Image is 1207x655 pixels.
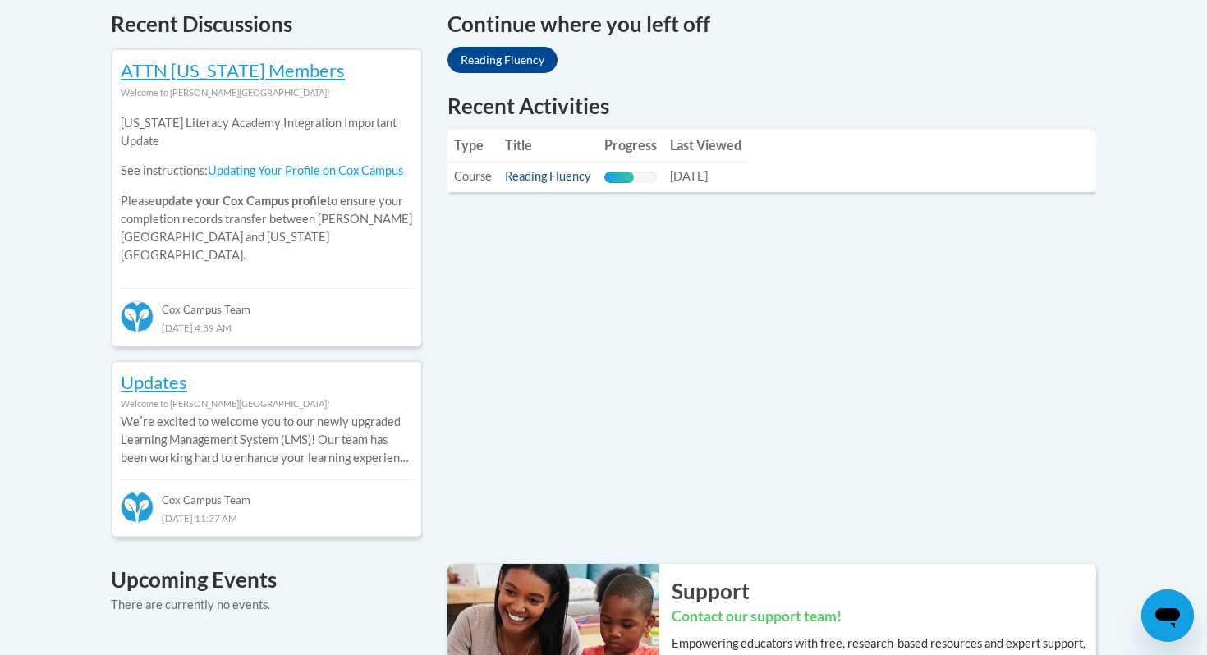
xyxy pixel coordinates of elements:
[505,169,591,183] a: Reading Fluency
[111,598,270,611] span: There are currently no events.
[208,163,403,177] a: Updating Your Profile on Cox Campus
[121,102,413,277] div: Please to ensure your completion records transfer between [PERSON_NAME][GEOGRAPHIC_DATA] and [US_...
[447,91,1096,121] h1: Recent Activities
[663,129,748,162] th: Last Viewed
[121,59,345,81] a: ATTN [US_STATE] Members
[121,300,154,333] img: Cox Campus Team
[121,162,413,180] p: See instructions:
[670,169,708,183] span: [DATE]
[498,129,598,162] th: Title
[121,479,413,509] div: Cox Campus Team
[121,318,413,337] div: [DATE] 4:39 AM
[672,576,1096,606] h2: Support
[121,84,413,102] div: Welcome to [PERSON_NAME][GEOGRAPHIC_DATA]!
[454,169,492,183] span: Course
[111,8,423,40] h4: Recent Discussions
[598,129,663,162] th: Progress
[1141,589,1194,642] iframe: Button to launch messaging window
[447,129,498,162] th: Type
[447,47,558,73] a: Reading Fluency
[111,564,423,596] h4: Upcoming Events
[121,114,413,150] p: [US_STATE] Literacy Academy Integration Important Update
[447,8,1096,40] h4: Continue where you left off
[121,491,154,524] img: Cox Campus Team
[121,509,413,527] div: [DATE] 11:37 AM
[121,288,413,318] div: Cox Campus Team
[121,371,187,393] a: Updates
[672,607,1096,627] h3: Contact our support team!
[121,413,413,467] p: Weʹre excited to welcome you to our newly upgraded Learning Management System (LMS)! Our team has...
[155,194,327,208] b: update your Cox Campus profile
[121,395,413,413] div: Welcome to [PERSON_NAME][GEOGRAPHIC_DATA]!
[604,172,634,183] div: Progress, %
